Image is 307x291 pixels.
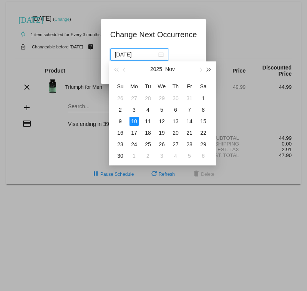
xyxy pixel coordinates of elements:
[183,150,196,162] td: 12/5/2025
[129,105,139,114] div: 3
[113,104,127,116] td: 11/2/2025
[171,94,180,103] div: 30
[185,151,194,160] div: 5
[116,140,125,149] div: 23
[169,139,183,150] td: 11/27/2025
[129,140,139,149] div: 24
[115,50,157,59] input: Select date
[157,94,166,103] div: 29
[199,105,208,114] div: 8
[127,127,141,139] td: 11/17/2025
[169,93,183,104] td: 10/30/2025
[113,80,127,93] th: Sun
[185,94,194,103] div: 31
[116,128,125,137] div: 16
[183,104,196,116] td: 11/7/2025
[183,139,196,150] td: 11/28/2025
[129,151,139,160] div: 1
[155,139,169,150] td: 11/26/2025
[169,127,183,139] td: 11/20/2025
[141,93,155,104] td: 10/28/2025
[155,127,169,139] td: 11/19/2025
[157,117,166,126] div: 12
[141,80,155,93] th: Tue
[171,140,180,149] div: 27
[143,105,153,114] div: 4
[157,140,166,149] div: 26
[150,61,162,77] button: 2025
[127,139,141,150] td: 11/24/2025
[196,80,210,93] th: Sat
[129,128,139,137] div: 17
[110,28,197,41] h1: Change Next Occurrence
[169,150,183,162] td: 12/4/2025
[127,93,141,104] td: 10/27/2025
[143,94,153,103] div: 28
[127,104,141,116] td: 11/3/2025
[171,105,180,114] div: 6
[171,128,180,137] div: 20
[171,117,180,126] div: 13
[157,105,166,114] div: 5
[183,80,196,93] th: Fri
[113,116,127,127] td: 11/9/2025
[141,104,155,116] td: 11/4/2025
[129,94,139,103] div: 27
[143,128,153,137] div: 18
[183,93,196,104] td: 10/31/2025
[169,116,183,127] td: 11/13/2025
[127,150,141,162] td: 12/1/2025
[165,61,175,77] button: Nov
[185,105,194,114] div: 7
[155,80,169,93] th: Wed
[127,80,141,93] th: Mon
[157,151,166,160] div: 3
[183,116,196,127] td: 11/14/2025
[141,116,155,127] td: 11/11/2025
[116,117,125,126] div: 9
[196,139,210,150] td: 11/29/2025
[155,104,169,116] td: 11/5/2025
[141,139,155,150] td: 11/25/2025
[113,127,127,139] td: 11/16/2025
[183,127,196,139] td: 11/21/2025
[199,128,208,137] div: 22
[205,61,213,77] button: Next year (Control + right)
[169,104,183,116] td: 11/6/2025
[155,93,169,104] td: 10/29/2025
[196,104,210,116] td: 11/8/2025
[196,150,210,162] td: 12/6/2025
[143,151,153,160] div: 2
[127,116,141,127] td: 11/10/2025
[120,61,129,77] button: Previous month (PageUp)
[157,128,166,137] div: 19
[113,93,127,104] td: 10/26/2025
[143,140,153,149] div: 25
[141,127,155,139] td: 11/18/2025
[185,140,194,149] div: 28
[112,61,120,77] button: Last year (Control + left)
[116,151,125,160] div: 30
[169,80,183,93] th: Thu
[113,139,127,150] td: 11/23/2025
[143,117,153,126] div: 11
[196,116,210,127] td: 11/15/2025
[196,127,210,139] td: 11/22/2025
[196,93,210,104] td: 11/1/2025
[116,94,125,103] div: 26
[185,128,194,137] div: 21
[129,117,139,126] div: 10
[155,150,169,162] td: 12/3/2025
[199,151,208,160] div: 6
[171,151,180,160] div: 4
[116,105,125,114] div: 2
[141,150,155,162] td: 12/2/2025
[199,94,208,103] div: 1
[185,117,194,126] div: 14
[199,140,208,149] div: 29
[155,116,169,127] td: 11/12/2025
[199,117,208,126] div: 15
[113,150,127,162] td: 11/30/2025
[196,61,204,77] button: Next month (PageDown)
